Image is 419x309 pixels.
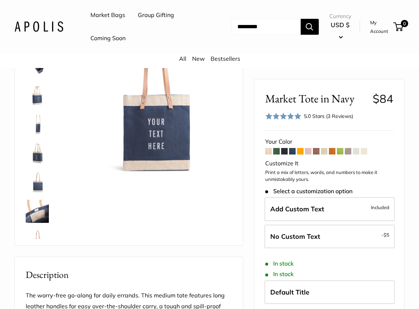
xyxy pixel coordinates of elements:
[90,10,125,21] a: Market Bags
[26,268,232,282] h2: Description
[232,19,301,35] input: Search...
[265,158,393,169] div: Customize It
[265,188,352,195] span: Select a customization option
[401,20,408,27] span: 0
[301,19,319,35] button: Search
[270,232,320,241] span: No Custom Text
[264,280,395,304] label: Default Title
[211,55,240,62] a: Bestsellers
[73,26,232,185] img: Market Tote in Navy
[24,227,50,253] a: Market Tote in Navy
[270,205,324,213] span: Add Custom Text
[265,260,294,267] span: In stock
[26,142,49,165] img: Market Tote in Navy
[264,197,395,221] label: Add Custom Text
[26,200,49,223] img: Market Tote in Navy
[24,169,50,195] a: description_Seal of authenticity printed on the backside of every bag.
[270,288,309,296] span: Default Title
[384,232,389,238] span: $5
[373,92,393,106] span: $84
[370,18,391,36] a: My Account
[331,21,350,29] span: USD $
[371,203,389,212] span: Included
[24,111,50,137] a: Market Tote in Navy
[179,55,186,62] a: All
[329,11,351,21] span: Currency
[381,230,389,239] span: -
[26,113,49,136] img: Market Tote in Navy
[329,19,351,42] button: USD $
[24,198,50,224] a: Market Tote in Navy
[304,112,353,120] div: 5.0 Stars (3 Reviews)
[24,140,50,166] a: Market Tote in Navy
[90,33,126,44] a: Coming Soon
[265,92,367,105] span: Market Tote in Navy
[264,225,395,249] label: Leave Blank
[26,171,49,194] img: description_Seal of authenticity printed on the backside of every bag.
[394,22,403,31] a: 0
[138,10,174,21] a: Group Gifting
[192,55,205,62] a: New
[265,111,354,122] div: 5.0 Stars (3 Reviews)
[265,271,294,278] span: In stock
[24,82,50,109] a: Market Tote in Navy
[26,229,49,252] img: Market Tote in Navy
[265,136,393,147] div: Your Color
[265,169,393,183] p: Print a mix of letters, words, and numbers to make it unmistakably yours.
[14,21,63,32] img: Apolis
[26,84,49,107] img: Market Tote in Navy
